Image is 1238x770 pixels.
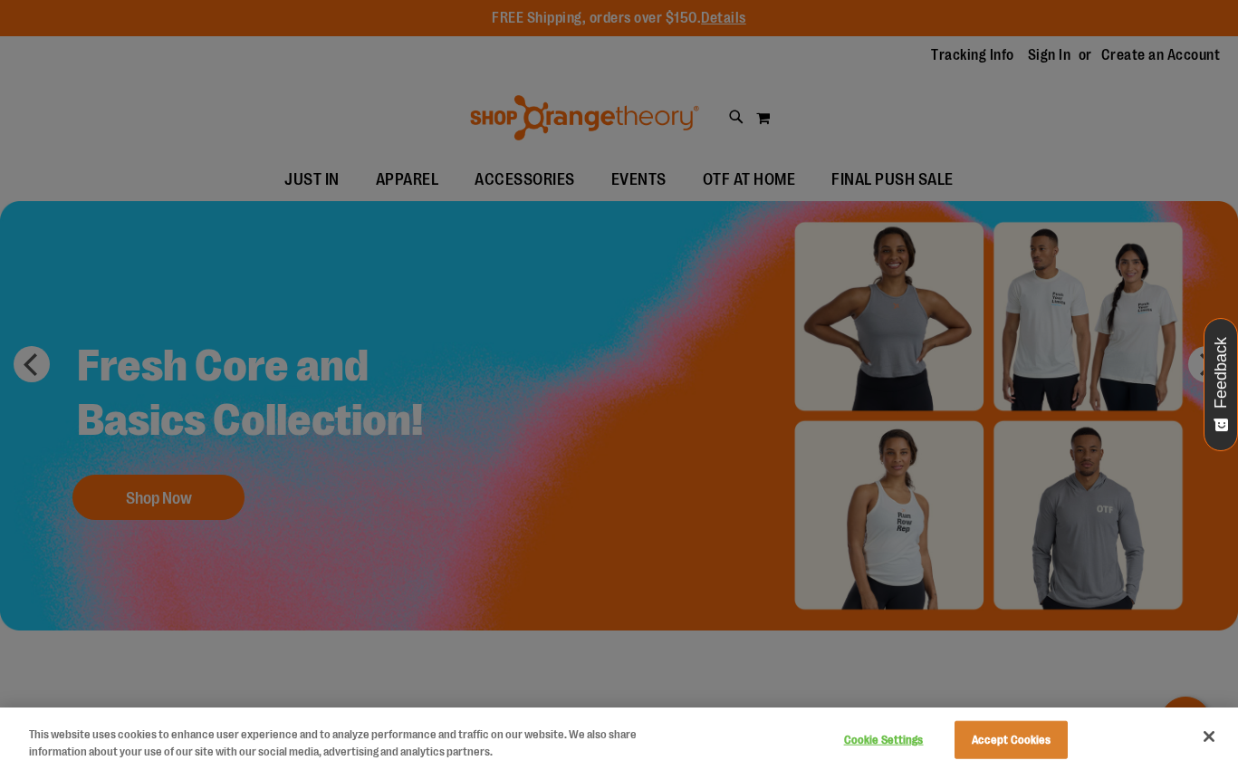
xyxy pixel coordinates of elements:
[1189,717,1229,756] button: Close
[827,722,940,758] button: Cookie Settings
[1204,318,1238,451] button: Feedback - Show survey
[1213,337,1230,409] span: Feedback
[29,726,681,761] div: This website uses cookies to enhance user experience and to analyze performance and traffic on ou...
[955,721,1068,759] button: Accept Cookies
